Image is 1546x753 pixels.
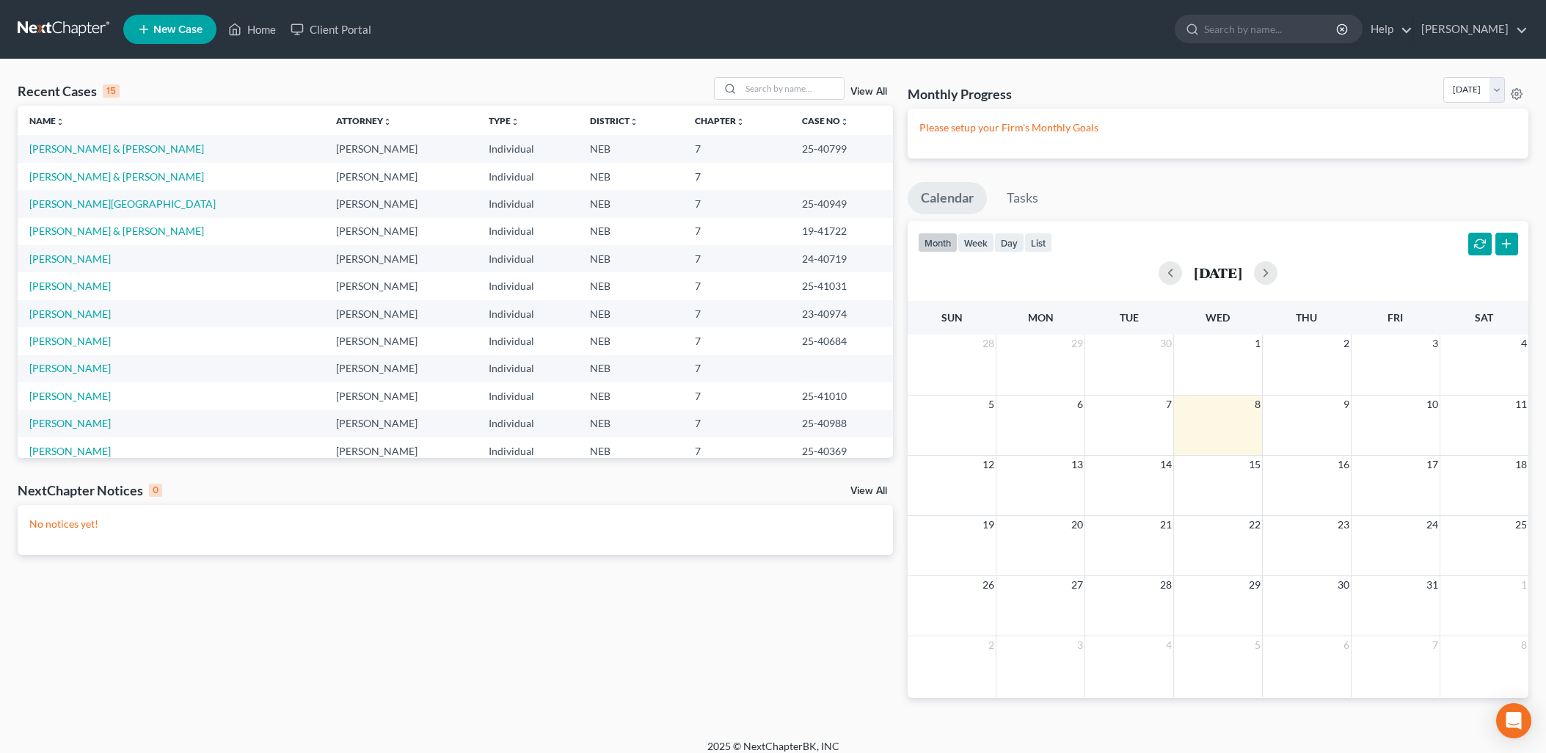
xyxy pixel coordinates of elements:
[324,135,478,162] td: [PERSON_NAME]
[29,252,111,265] a: [PERSON_NAME]
[1024,233,1052,252] button: list
[1164,636,1173,654] span: 4
[840,117,849,126] i: unfold_more
[908,182,987,214] a: Calendar
[578,272,683,299] td: NEB
[1076,636,1084,654] span: 3
[18,82,120,100] div: Recent Cases
[683,300,790,327] td: 7
[29,517,881,531] p: No notices yet!
[578,382,683,410] td: NEB
[477,327,577,354] td: Individual
[1206,311,1230,324] span: Wed
[790,437,893,465] td: 25-40369
[1253,636,1262,654] span: 5
[1194,265,1242,280] h2: [DATE]
[324,272,478,299] td: [PERSON_NAME]
[1070,335,1084,352] span: 29
[578,218,683,245] td: NEB
[1336,456,1351,473] span: 16
[790,245,893,272] td: 24-40719
[1159,335,1173,352] span: 30
[324,410,478,437] td: [PERSON_NAME]
[578,245,683,272] td: NEB
[1475,311,1493,324] span: Sat
[1253,396,1262,413] span: 8
[1342,396,1351,413] span: 9
[477,437,577,465] td: Individual
[1431,636,1440,654] span: 7
[987,636,996,654] span: 2
[1342,335,1351,352] span: 2
[578,163,683,190] td: NEB
[29,225,204,237] a: [PERSON_NAME] & [PERSON_NAME]
[29,197,216,210] a: [PERSON_NAME][GEOGRAPHIC_DATA]
[383,117,392,126] i: unfold_more
[1120,311,1139,324] span: Tue
[741,78,844,99] input: Search by name...
[1070,456,1084,473] span: 13
[477,300,577,327] td: Individual
[1514,516,1528,534] span: 25
[29,362,111,374] a: [PERSON_NAME]
[1070,576,1084,594] span: 27
[683,272,790,299] td: 7
[1514,396,1528,413] span: 11
[736,117,745,126] i: unfold_more
[790,218,893,245] td: 19-41722
[1247,516,1262,534] span: 22
[324,300,478,327] td: [PERSON_NAME]
[578,355,683,382] td: NEB
[578,327,683,354] td: NEB
[1520,335,1528,352] span: 4
[578,190,683,217] td: NEB
[1076,396,1084,413] span: 6
[477,218,577,245] td: Individual
[683,218,790,245] td: 7
[578,300,683,327] td: NEB
[477,245,577,272] td: Individual
[578,410,683,437] td: NEB
[1514,456,1528,473] span: 18
[1342,636,1351,654] span: 6
[790,190,893,217] td: 25-40949
[103,84,120,98] div: 15
[590,115,638,126] a: Districtunfold_more
[149,484,162,497] div: 0
[981,576,996,594] span: 26
[477,272,577,299] td: Individual
[153,24,203,35] span: New Case
[1336,516,1351,534] span: 23
[477,410,577,437] td: Individual
[29,417,111,429] a: [PERSON_NAME]
[1425,576,1440,594] span: 31
[1425,456,1440,473] span: 17
[1204,15,1338,43] input: Search by name...
[29,170,204,183] a: [PERSON_NAME] & [PERSON_NAME]
[683,355,790,382] td: 7
[1496,703,1531,738] div: Open Intercom Messenger
[29,445,111,457] a: [PERSON_NAME]
[221,16,283,43] a: Home
[683,245,790,272] td: 7
[695,115,745,126] a: Chapterunfold_more
[1425,516,1440,534] span: 24
[1247,576,1262,594] span: 29
[1425,396,1440,413] span: 10
[324,382,478,410] td: [PERSON_NAME]
[324,190,478,217] td: [PERSON_NAME]
[477,190,577,217] td: Individual
[850,87,887,97] a: View All
[283,16,379,43] a: Client Portal
[941,311,963,324] span: Sun
[477,355,577,382] td: Individual
[1159,456,1173,473] span: 14
[790,300,893,327] td: 23-40974
[489,115,519,126] a: Typeunfold_more
[981,456,996,473] span: 12
[1520,636,1528,654] span: 8
[987,396,996,413] span: 5
[850,486,887,496] a: View All
[1247,456,1262,473] span: 15
[630,117,638,126] i: unfold_more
